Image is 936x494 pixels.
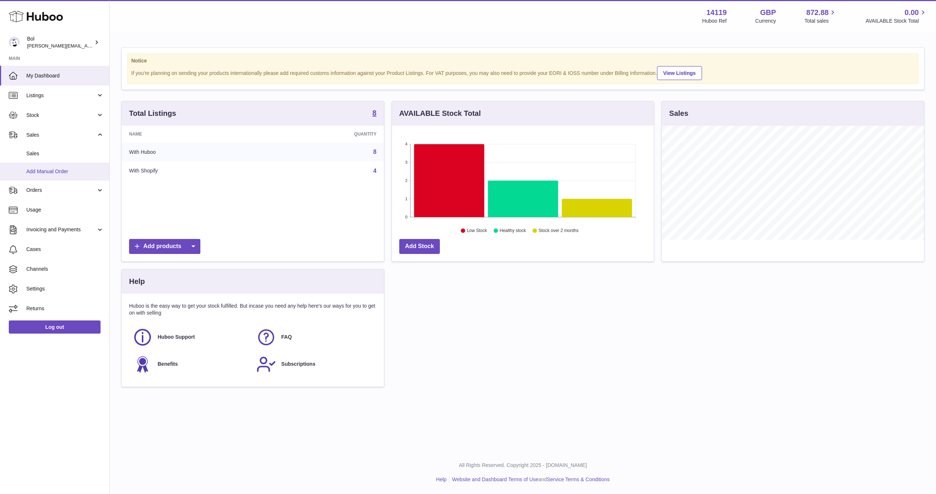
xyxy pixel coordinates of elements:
[452,476,538,482] a: Website and Dashboard Terms of Use
[547,476,610,482] a: Service Terms & Conditions
[9,37,20,48] img: james.enever@bolfoods.com
[26,266,104,273] span: Channels
[399,109,481,118] h3: AVAILABLE Stock Total
[27,35,93,49] div: Bol
[256,327,373,347] a: FAQ
[804,18,837,24] span: Total sales
[26,92,96,99] span: Listings
[26,246,104,253] span: Cases
[405,197,407,201] text: 1
[131,65,914,80] div: If you're planning on sending your products internationally please add required customs informati...
[373,109,377,118] a: 8
[133,354,249,374] a: Benefits
[26,305,104,312] span: Returns
[129,239,200,254] a: Add products
[26,112,96,119] span: Stock
[131,57,914,64] strong: Notice
[26,168,104,175] span: Add Manual Order
[27,43,147,49] span: [PERSON_NAME][EMAIL_ADDRESS][DOMAIN_NAME]
[865,8,927,24] a: 0.00 AVAILABLE Stock Total
[9,320,101,334] a: Log out
[373,149,377,155] a: 8
[905,8,919,18] span: 0.00
[405,215,407,219] text: 0
[499,228,526,233] text: Healthy stock
[405,178,407,183] text: 2
[256,354,373,374] a: Subscriptions
[116,462,930,469] p: All Rights Reserved. Copyright 2025 - [DOMAIN_NAME]
[129,303,377,316] p: Huboo is the easy way to get your stock fulfilled. But incase you need any help here's our ways f...
[26,206,104,213] span: Usage
[760,8,776,18] strong: GBP
[133,327,249,347] a: Huboo Support
[449,476,609,483] li: and
[804,8,837,24] a: 872.88 Total sales
[467,228,487,233] text: Low Stock
[26,132,96,138] span: Sales
[281,334,292,341] span: FAQ
[129,277,145,286] h3: Help
[122,142,263,161] td: With Huboo
[122,126,263,142] th: Name
[158,361,178,368] span: Benefits
[26,285,104,292] span: Settings
[158,334,195,341] span: Huboo Support
[26,187,96,194] span: Orders
[373,168,377,174] a: 4
[436,476,447,482] a: Help
[399,239,440,254] a: Add Stock
[865,18,927,24] span: AVAILABLE Stock Total
[702,18,727,24] div: Huboo Ref
[669,109,688,118] h3: Sales
[539,228,578,233] text: Stock over 2 months
[122,161,263,180] td: With Shopify
[657,66,702,80] a: View Listings
[26,72,104,79] span: My Dashboard
[706,8,727,18] strong: 14119
[26,226,96,233] span: Invoicing and Payments
[26,150,104,157] span: Sales
[806,8,829,18] span: 872.88
[405,142,407,146] text: 4
[373,109,377,117] strong: 8
[755,18,776,24] div: Currency
[281,361,315,368] span: Subscriptions
[263,126,384,142] th: Quantity
[405,160,407,164] text: 3
[129,109,176,118] h3: Total Listings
